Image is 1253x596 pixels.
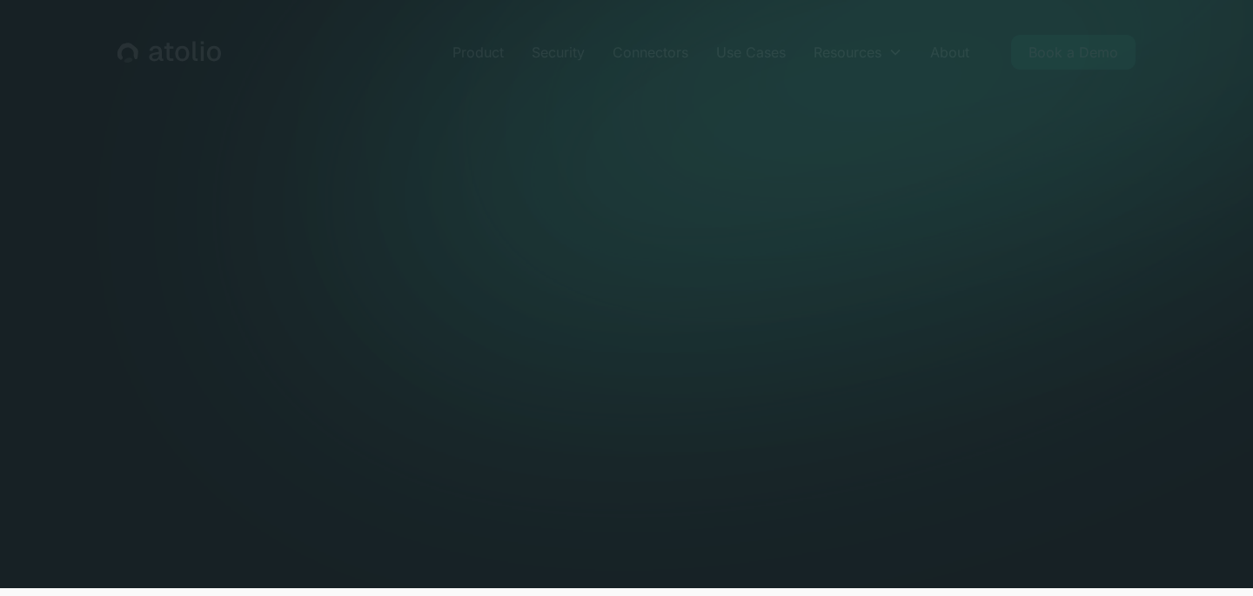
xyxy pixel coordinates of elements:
[1011,35,1136,70] a: Book a Demo
[518,35,599,70] a: Security
[599,35,702,70] a: Connectors
[800,35,916,70] div: Resources
[916,35,983,70] a: About
[702,35,800,70] a: Use Cases
[117,41,221,64] a: home
[814,42,881,63] div: Resources
[439,35,518,70] a: Product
